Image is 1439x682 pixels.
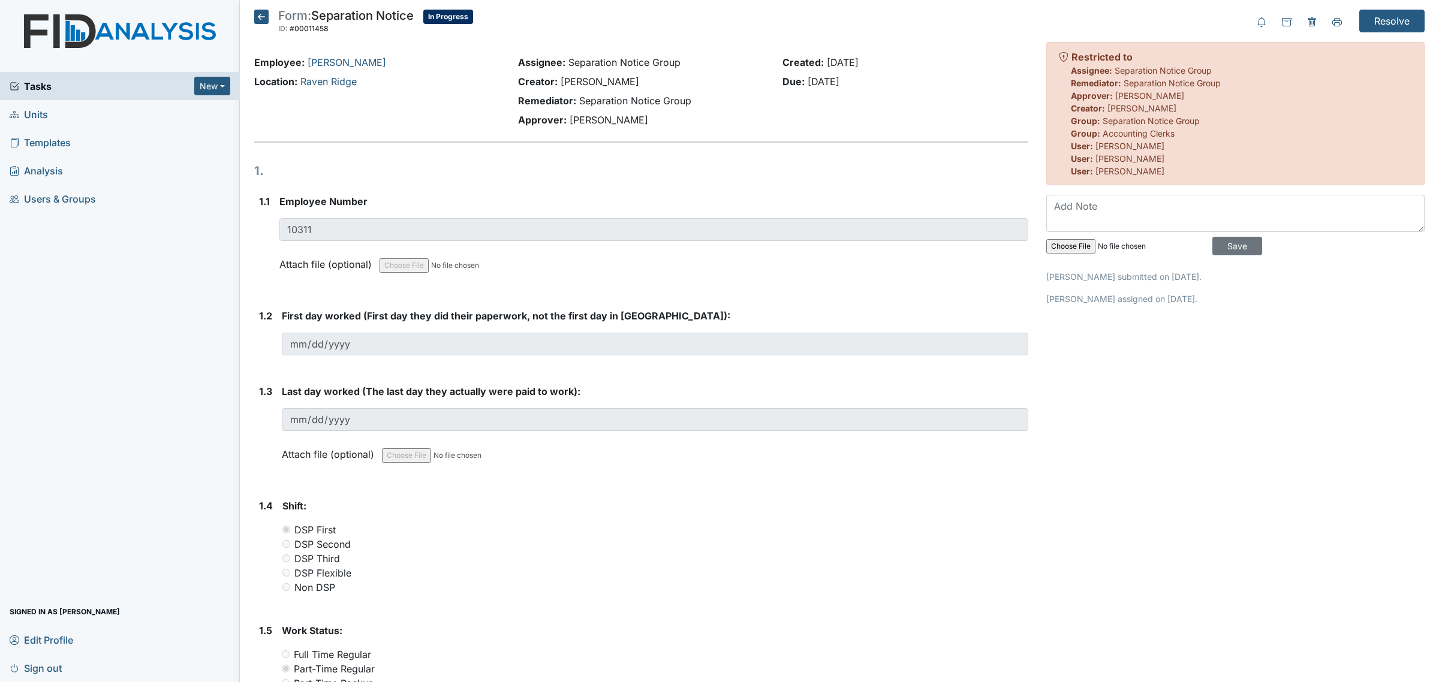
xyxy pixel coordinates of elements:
[1115,65,1212,76] span: Separation Notice Group
[254,76,297,87] strong: Location:
[1046,270,1425,283] p: [PERSON_NAME] submitted on [DATE].
[518,114,567,126] strong: Approver:
[294,580,335,595] label: Non DSP
[282,624,342,636] span: Work Status:
[1071,65,1112,76] strong: Assignee:
[259,194,270,209] label: 1.1
[1095,153,1164,164] span: [PERSON_NAME]
[10,602,120,621] span: Signed in as [PERSON_NAME]
[282,665,290,672] input: Part-Time Regular
[1103,128,1175,138] span: Accounting Clerks
[1071,141,1093,151] strong: User:
[1071,153,1093,164] strong: User:
[10,79,194,93] a: Tasks
[282,583,290,591] input: Non DSP
[570,114,648,126] span: [PERSON_NAME]
[518,56,565,68] strong: Assignee:
[294,662,375,676] label: Part-Time Regular
[282,526,290,533] input: DSP First
[1095,166,1164,176] span: [PERSON_NAME]
[294,551,340,566] label: DSP Third
[194,77,230,95] button: New
[1046,292,1425,305] p: [PERSON_NAME] assigned on [DATE].
[308,56,386,68] a: [PERSON_NAME]
[290,24,329,33] span: #00011458
[1071,166,1093,176] strong: User:
[282,440,379,461] label: Attach file (optional)
[10,105,48,123] span: Units
[279,195,368,207] span: Employee Number
[282,540,290,548] input: DSP Second
[568,56,681,68] span: Separation Notice Group
[1071,103,1105,113] strong: Creator:
[278,10,414,36] div: Separation Notice
[1115,90,1184,101] span: [PERSON_NAME]
[1103,116,1200,126] span: Separation Notice Group
[278,24,288,33] span: ID:
[282,385,580,397] span: Last day worked (The last day they actually were paid to work):
[10,189,96,208] span: Users & Groups
[278,8,311,23] span: Form:
[518,76,558,87] strong: Creator:
[1359,10,1425,32] input: Resolve
[782,76,805,87] strong: Due:
[10,161,63,180] span: Analysis
[10,133,71,152] span: Templates
[579,95,691,107] span: Separation Notice Group
[782,56,824,68] strong: Created:
[10,630,73,649] span: Edit Profile
[1095,141,1164,151] span: [PERSON_NAME]
[282,310,730,322] span: First day worked (First day they did their paperwork, not the first day in [GEOGRAPHIC_DATA]):
[294,537,351,551] label: DSP Second
[279,251,377,271] label: Attach file (optional)
[1071,128,1100,138] strong: Group:
[1124,78,1221,88] span: Separation Notice Group
[1071,116,1100,126] strong: Group:
[254,162,1028,180] h1: 1.
[561,76,639,87] span: [PERSON_NAME]
[259,309,272,323] label: 1.2
[282,569,290,577] input: DSP Flexible
[282,500,306,512] span: Shift:
[1212,237,1262,255] input: Save
[423,10,473,24] span: In Progress
[259,384,272,399] label: 1.3
[259,623,272,638] label: 1.5
[259,499,273,513] label: 1.4
[1071,51,1133,63] strong: Restricted to
[294,566,351,580] label: DSP Flexible
[518,95,576,107] strong: Remediator:
[282,650,290,658] input: Full Time Regular
[254,56,305,68] strong: Employee:
[827,56,859,68] span: [DATE]
[294,523,336,537] label: DSP First
[1071,78,1121,88] strong: Remediator:
[294,647,371,662] label: Full Time Regular
[10,659,62,677] span: Sign out
[1107,103,1176,113] span: [PERSON_NAME]
[300,76,357,87] a: Raven Ridge
[808,76,839,87] span: [DATE]
[282,554,290,562] input: DSP Third
[1071,90,1113,101] strong: Approver:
